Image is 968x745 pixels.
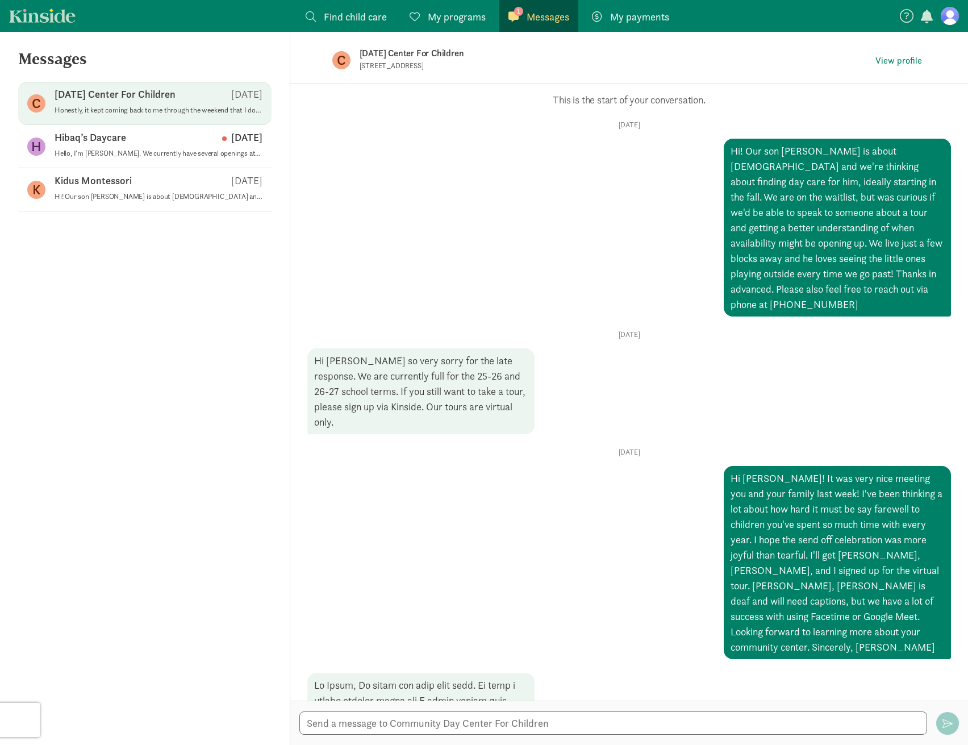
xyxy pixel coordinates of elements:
p: [DATE] [231,174,262,188]
p: [DATE] [231,88,262,101]
p: Hibaq’s Daycare [55,131,126,144]
span: 1 [514,7,523,16]
p: [DATE] [307,330,951,339]
span: My payments [610,9,669,24]
span: Messages [527,9,569,24]
span: View profile [875,54,922,68]
p: Hello, I'm [PERSON_NAME]. We currently have several openings at my childcare center and would lov... [55,149,262,158]
p: [DATE] [307,448,951,457]
p: [DATE] Center For Children [360,45,717,61]
p: [DATE] [307,120,951,130]
span: My programs [428,9,486,24]
p: Kidus Montessori [55,174,132,188]
button: View profile [871,53,927,69]
p: [STREET_ADDRESS] [360,61,638,70]
p: [DATE] Center For Children [55,88,176,101]
figure: H [27,138,45,156]
a: Kinside [9,9,76,23]
div: Hi [PERSON_NAME] so very sorry for the late response. We are currently full for the 25-26 and 26-... [307,348,535,434]
figure: K [27,181,45,199]
p: This is the start of your conversation. [307,93,951,107]
p: Hi! Our son [PERSON_NAME] is about [DEMOGRAPHIC_DATA] and we're thinking about finding day care f... [55,192,262,201]
div: Hi [PERSON_NAME]! It was very nice meeting you and your family last week! I've been thinking a lo... [724,466,951,659]
p: Honestly, it kept coming back to me through the weekend that I don't think I'd be strong enough t... [55,106,262,115]
figure: C [332,51,351,69]
a: View profile [871,52,927,69]
span: Find child care [324,9,387,24]
p: [DATE] [222,131,262,144]
figure: C [27,94,45,113]
div: Hi! Our son [PERSON_NAME] is about [DEMOGRAPHIC_DATA] and we're thinking about finding day care f... [724,139,951,317]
